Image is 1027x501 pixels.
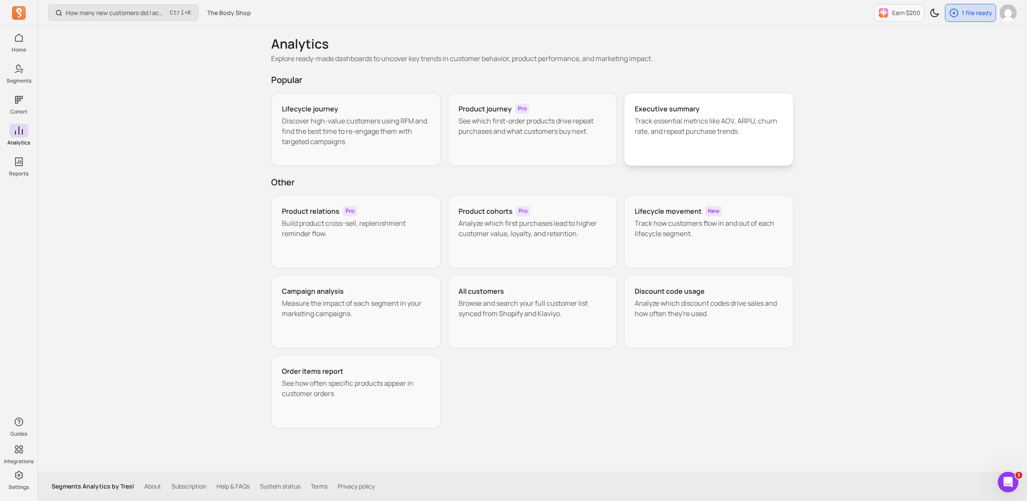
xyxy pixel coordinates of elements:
kbd: K [188,9,191,16]
h1: Analytics [271,36,794,52]
button: The Body Shop [202,5,256,21]
span: + [170,8,191,17]
span: 1 [1015,472,1022,479]
p: Measure the impact of each segment in your marketing campaigns. [282,298,430,319]
p: Settings [9,484,29,491]
a: Campaign analysisMeasure the impact of each segment in your marketing campaigns. [271,275,441,348]
p: Guides [10,430,27,437]
a: Privacy policy [338,482,375,491]
p: 1 file ready [962,9,992,17]
p: Build product cross-sell, replenishment reminder flow. [282,218,430,239]
a: Discount code usageAnalyze which discount codes drive sales and how often they're used. [624,275,794,348]
p: Reports [9,170,28,177]
a: Product cohortsProAnalyze which first purchases lead to higher customer value, loyalty, and reten... [448,195,617,268]
h2: Other [271,176,794,188]
a: Lifecycle journeyDiscover high-value customers using RFM and find the best time to re-engage them... [271,93,441,166]
a: All customersBrowse and search your full customer list synced from Shopify and Klaviyo. [448,275,617,348]
h3: Product relations [282,206,339,216]
kbd: Ctrl [170,9,184,17]
p: Earn $200 [892,9,920,17]
p: Browse and search your full customer list synced from Shopify and Klaviyo. [458,298,607,319]
h3: Lifecycle journey [282,104,338,114]
button: Earn $200 [874,4,924,22]
a: Terms [311,482,327,491]
span: Pro [515,104,529,114]
h3: Campaign analysis [282,286,344,296]
a: System status [260,482,300,491]
p: Home [12,46,26,53]
p: Cohort [10,108,28,115]
h3: Product journey [458,104,512,114]
a: Executive summaryTrack essential metrics like AOV, ARPU, churn rate, and repeat purchase trends. [624,93,794,166]
a: Help & FAQs [217,482,250,491]
p: Integrations [4,458,34,465]
button: Toggle dark mode [926,4,943,22]
p: Analyze which discount codes drive sales and how often they're used. [635,298,783,319]
a: About [144,482,161,491]
button: 1 file ready [945,4,996,22]
p: How many new customers did I acquire this period? [66,9,166,17]
h3: Executive summary [635,104,700,114]
h3: Discount code usage [635,286,705,296]
button: How many new customers did I acquire this period?Ctrl+K [48,4,199,21]
p: See how often specific products appear in customer orders. [282,378,430,399]
h3: Product cohorts [458,206,513,216]
h2: Popular [271,74,794,86]
a: Lifecycle movementNewTrack how customers flow in and out of each lifecycle segment. [624,195,794,268]
a: Product relationsProBuild product cross-sell, replenishment reminder flow. [271,195,441,268]
p: Segments Analytics by Tresl [52,482,134,491]
span: Pro [516,206,530,216]
span: New [705,206,722,216]
p: See which first-order products drive repeat purchases and what customers buy next. [458,116,607,136]
h3: All customers [458,286,504,296]
p: Discover high-value customers using RFM and find the best time to re-engage them with targeted ca... [282,116,430,147]
p: Explore ready-made dashboards to uncover key trends in customer behavior, product performance, an... [271,53,794,64]
a: Product journeyProSee which first-order products drive repeat purchases and what customers buy next. [448,93,617,166]
a: Order items reportSee how often specific products appear in customer orders. [271,355,441,428]
p: Segments [6,77,31,84]
h3: Lifecycle movement [635,206,702,216]
img: avatar [999,4,1017,22]
p: Track how customers flow in and out of each lifecycle segment. [635,218,783,239]
h3: Order items report [282,366,343,376]
p: Analytics [7,139,30,146]
p: Analyze which first purchases lead to higher customer value, loyalty, and retention. [458,218,607,239]
button: Guides [9,413,28,439]
span: The Body Shop [207,9,251,17]
a: Subscription [171,482,206,491]
p: Track essential metrics like AOV, ARPU, churn rate, and repeat purchase trends. [635,116,783,136]
span: Pro [343,206,357,216]
iframe: Intercom live chat [998,472,1018,492]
